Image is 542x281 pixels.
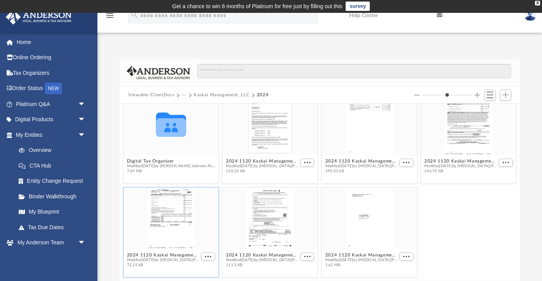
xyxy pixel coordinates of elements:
[105,15,115,20] a: menu
[5,127,97,143] a: My Entitiesarrow_drop_down
[399,253,413,261] button: More options
[127,169,215,174] span: 7.69 MB
[5,50,97,65] a: Online Ordering
[5,112,97,127] a: Digital Productsarrow_drop_down
[346,2,370,11] a: survey
[201,253,215,261] button: More options
[226,169,298,174] span: 138.33 KB
[11,158,97,173] a: CTA Hub
[499,159,513,167] button: More options
[535,1,540,5] div: close
[424,159,497,164] button: 2024 1120 Kaskai Management, LLC - E File authorization - Please sign.pdf
[11,189,97,204] a: Binder Walkthrough
[399,159,413,167] button: More options
[484,90,496,101] button: Switch to List View
[127,263,199,268] span: 72.25 KB
[78,127,94,143] span: arrow_drop_down
[127,258,199,263] span: Modified [DATE] by [MEDICAL_DATA][PERSON_NAME]
[226,263,298,268] span: 111.3 KB
[5,34,97,50] a: Home
[130,11,139,19] i: search
[11,219,97,235] a: Tax Due Dates
[11,204,94,220] a: My Blueprint
[422,92,472,98] input: Column size
[197,64,511,79] input: Search files and folders
[325,169,398,174] span: 195.03 KB
[5,235,94,251] a: My Anderson Teamarrow_drop_down
[127,164,215,169] span: Modified [DATE] by [PERSON_NAME] Advisors Portal
[78,112,94,128] span: arrow_drop_down
[325,263,398,268] span: 1.62 MB
[127,253,199,258] button: 2024 1120 Kaskai Management, LLC - Form 1120-W Payment Voucher.pdf
[226,258,298,263] span: Modified [DATE] by [MEDICAL_DATA][PERSON_NAME]
[182,92,187,99] button: ···
[5,65,97,81] a: Tax Organizers
[45,83,62,94] div: NEW
[424,169,497,174] span: 146.95 KB
[325,159,398,164] button: 2024 1120 Kaskai Management, LLC - CA Form 100- ES Payment Voucher.pdf
[78,235,94,251] span: arrow_drop_down
[500,90,512,101] button: Add
[78,96,94,112] span: arrow_drop_down
[128,92,174,99] button: Viewable-ClientDocs
[5,96,97,112] a: Platinum Q&Aarrow_drop_down
[300,159,314,167] button: More options
[5,81,97,97] a: Order StatusNEW
[194,92,249,99] button: Kaskai Management, LLC
[11,250,90,266] a: My Anderson Team
[172,2,343,11] div: Get a chance to win 6 months of Platinum for free just by filling out this
[475,92,480,98] button: Increase column size
[11,173,97,189] a: Entity Change Request
[120,104,520,281] div: grid
[127,159,215,164] button: Digital Tax Organizer
[325,164,398,169] span: Modified [DATE] by [MEDICAL_DATA][PERSON_NAME]
[424,164,497,169] span: Modified [DATE] by [MEDICAL_DATA][PERSON_NAME]
[257,92,269,99] button: 2024
[226,253,298,258] button: 2024 1120 Kaskai Management, LLC - FTB 3586 Payment Voucher.pdf
[226,159,298,164] button: 2024 1120 Kaskai Management, LLC - Filing Instructions.pdf
[325,253,398,258] button: 2024 1120 Kaskai Management, LLC - Review Copy.pdf
[226,164,298,169] span: Modified [DATE] by [MEDICAL_DATA][PERSON_NAME]
[414,92,420,98] button: Decrease column size
[11,143,97,158] a: Overview
[300,253,314,261] button: More options
[4,9,74,25] img: Anderson Advisors Platinum Portal
[524,10,536,21] img: User Pic
[325,258,398,263] span: Modified [DATE] by [MEDICAL_DATA][PERSON_NAME]
[105,11,115,20] i: menu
